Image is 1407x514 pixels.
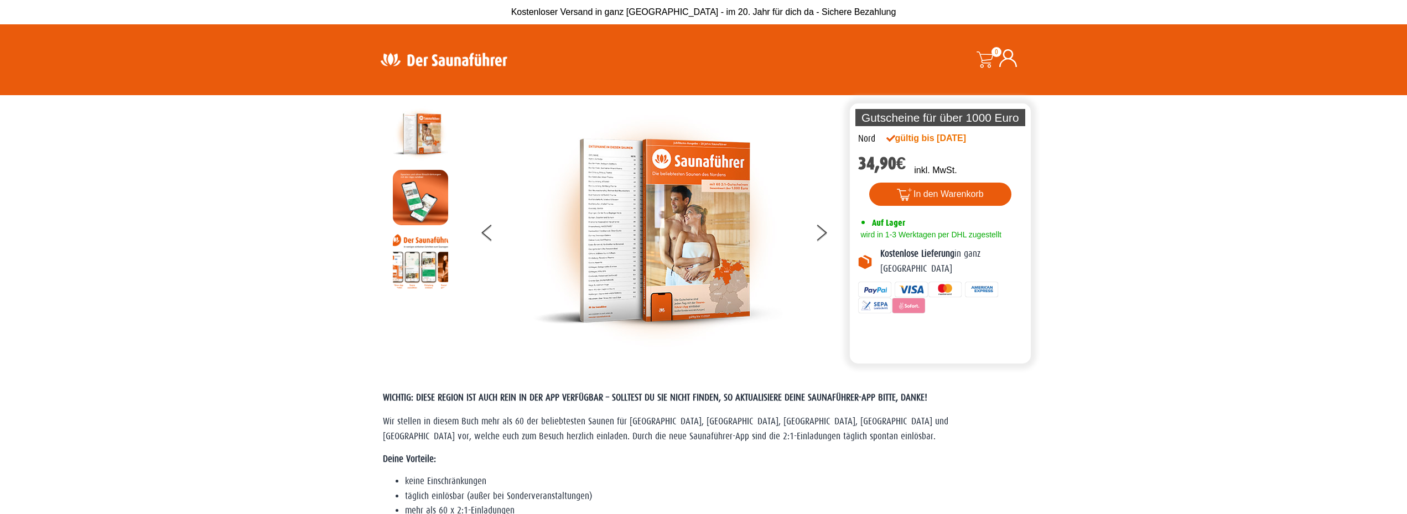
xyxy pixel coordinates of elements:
img: Anleitung7tn [393,233,448,289]
img: der-saunafuehrer-2025-nord [393,106,448,162]
p: inkl. MwSt. [914,164,957,177]
p: in ganz [GEOGRAPHIC_DATA] [880,247,1023,276]
img: der-saunafuehrer-2025-nord [533,106,782,355]
div: Nord [858,132,875,146]
button: In den Warenkorb [869,183,1011,206]
li: keine Einschränkungen [405,474,1025,489]
span: Auf Lager [872,217,905,228]
span: WICHTIG: DIESE REGION IST AUCH REIN IN DER APP VERFÜGBAR – SOLLTEST DU SIE NICHT FINDEN, SO AKTUA... [383,392,927,403]
p: Gutscheine für über 1000 Euro [855,109,1026,126]
div: gültig bis [DATE] [886,132,990,145]
span: Wir stellen in diesem Buch mehr als 60 der beliebtesten Saunen für [GEOGRAPHIC_DATA], [GEOGRAPHIC... [383,416,948,441]
span: Kostenloser Versand in ganz [GEOGRAPHIC_DATA] - im 20. Jahr für dich da - Sichere Bezahlung [511,7,896,17]
strong: Deine Vorteile: [383,454,436,464]
span: 0 [991,47,1001,57]
li: täglich einlösbar (außer bei Sonderveranstaltungen) [405,489,1025,503]
span: wird in 1-3 Werktagen per DHL zugestellt [858,230,1001,239]
bdi: 34,90 [858,153,906,174]
b: Kostenlose Lieferung [880,248,954,259]
span: € [896,153,906,174]
img: MOCKUP-iPhone_regional [393,170,448,225]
